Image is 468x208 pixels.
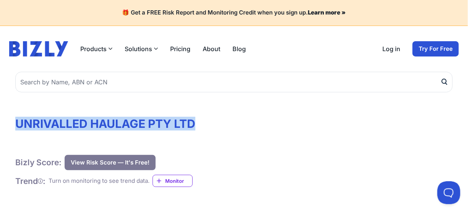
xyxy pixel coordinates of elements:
[15,72,453,92] input: Search by Name, ABN or ACN
[437,181,460,204] iframe: Toggle Customer Support
[232,44,246,53] a: Blog
[65,155,156,170] button: View Risk Score — It's Free!
[153,175,193,187] a: Monitor
[80,44,112,53] button: Products
[15,117,453,131] h1: UNRIVALLED HAULAGE PTY LTD
[15,176,45,186] h1: Trend :
[125,44,158,53] button: Solutions
[308,9,346,16] a: Learn more »
[165,177,192,185] span: Monitor
[170,44,190,53] a: Pricing
[382,44,400,53] a: Log in
[203,44,220,53] a: About
[413,41,459,56] a: Try For Free
[15,157,62,168] h1: Bizly Score:
[49,177,149,185] div: Turn on monitoring to see trend data.
[9,9,459,16] h4: 🎁 Get a FREE Risk Report and Monitoring Credit when you sign up.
